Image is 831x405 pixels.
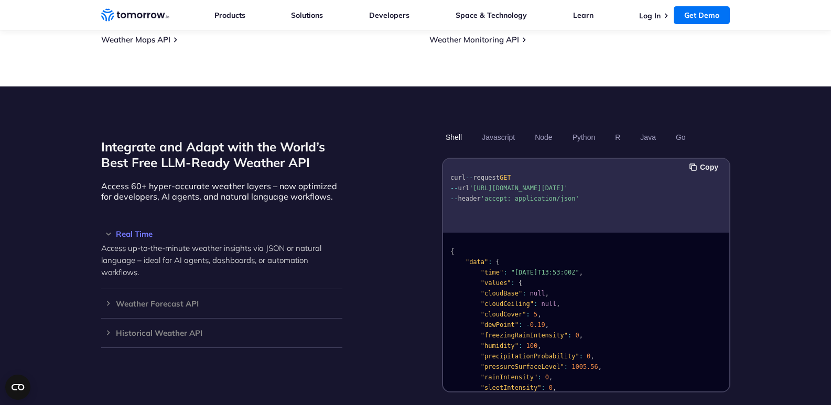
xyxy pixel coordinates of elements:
[590,353,594,360] span: ,
[456,10,527,20] a: Space & Technology
[579,353,582,360] span: :
[480,321,518,329] span: "dewPoint"
[541,300,556,308] span: null
[567,332,571,339] span: :
[101,7,169,23] a: Home link
[530,321,545,329] span: 0.19
[101,329,342,337] h3: Historical Weather API
[458,195,480,202] span: header
[526,321,530,329] span: -
[575,332,579,339] span: 0
[548,374,552,381] span: ,
[458,184,469,192] span: url
[499,174,511,181] span: GET
[611,128,624,146] button: R
[531,128,556,146] button: Node
[465,258,488,266] span: "data"
[480,269,503,276] span: "time"
[689,161,721,173] button: Copy
[465,174,472,181] span: --
[553,384,556,391] span: ,
[545,321,548,329] span: ,
[674,6,730,24] a: Get Demo
[101,230,342,238] h3: Real Time
[511,279,514,287] span: :
[429,35,519,45] a: Weather Monitoring API
[533,311,537,318] span: 5
[450,248,454,255] span: {
[480,363,564,370] span: "pressureSurfaceLevel"
[636,128,660,146] button: Java
[537,342,541,349] span: ,
[101,35,170,45] a: Weather Maps API
[473,174,500,181] span: request
[101,242,342,278] p: Access up-to-the-minute weather insights via JSON or natural language – ideal for AI agents, dash...
[579,332,582,339] span: ,
[480,311,526,318] span: "cloudCover"
[478,128,519,146] button: Javascript
[571,363,598,370] span: 1005.56
[537,374,541,381] span: :
[101,181,342,202] p: Access 60+ hyper-accurate weather layers – now optimized for developers, AI agents, and natural l...
[526,311,530,318] span: :
[672,128,689,146] button: Go
[450,184,458,192] span: --
[495,258,499,266] span: {
[480,300,533,308] span: "cloudCeiling"
[469,184,568,192] span: '[URL][DOMAIN_NAME][DATE]'
[450,174,466,181] span: curl
[503,269,507,276] span: :
[480,279,511,287] span: "values"
[480,374,537,381] span: "rainIntensity"
[442,128,466,146] button: Shell
[568,128,599,146] button: Python
[480,290,522,297] span: "cloudBase"
[480,384,541,391] span: "sleetIntensity"
[522,290,526,297] span: :
[548,384,552,391] span: 0
[450,195,458,202] span: --
[530,290,545,297] span: null
[511,269,579,276] span: "[DATE]T13:53:00Z"
[545,374,548,381] span: 0
[541,384,545,391] span: :
[537,311,541,318] span: ,
[488,258,492,266] span: :
[101,139,342,170] h2: Integrate and Adapt with the World’s Best Free LLM-Ready Weather API
[556,300,560,308] span: ,
[579,269,582,276] span: ,
[598,363,601,370] span: ,
[519,321,522,329] span: :
[480,332,567,339] span: "freezingRainIntensity"
[101,300,342,308] h3: Weather Forecast API
[564,363,567,370] span: :
[480,342,518,349] span: "humidity"
[214,10,245,20] a: Products
[639,11,661,20] a: Log In
[573,10,593,20] a: Learn
[291,10,323,20] a: Solutions
[519,342,522,349] span: :
[480,353,579,360] span: "precipitationProbability"
[5,375,30,400] button: Open CMP widget
[545,290,548,297] span: ,
[533,300,537,308] span: :
[519,279,522,287] span: {
[587,353,590,360] span: 0
[369,10,409,20] a: Developers
[480,195,579,202] span: 'accept: application/json'
[526,342,537,349] span: 100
